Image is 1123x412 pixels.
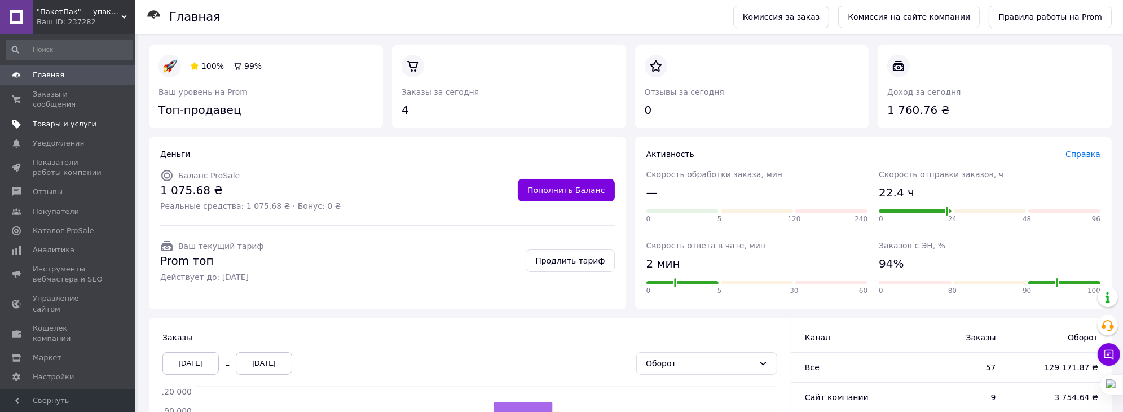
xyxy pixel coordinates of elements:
[33,226,94,236] span: Каталог ProSale
[989,6,1112,28] a: Правила работы на Prom
[1019,392,1098,403] span: 3 754.64 ₴
[646,150,694,159] span: Активность
[33,138,84,148] span: Уведомления
[646,170,783,179] span: Скорость обработки заказа, мин
[1023,286,1031,296] span: 90
[646,256,680,272] span: 2 мин
[160,182,341,199] span: 1 075.68 ₴
[37,17,135,27] div: Ваш ID: 237282
[717,286,722,296] span: 5
[162,333,192,342] span: Заказы
[1065,150,1100,159] a: Справка
[1092,214,1100,224] span: 96
[646,185,658,201] span: —
[911,362,996,373] span: 57
[33,264,104,284] span: Инструменты вебмастера и SEO
[160,150,190,159] span: Деньги
[526,249,614,272] a: Продлить тариф
[733,6,830,28] a: Комиссия за заказ
[33,70,64,80] span: Главная
[33,187,63,197] span: Отзывы
[717,214,722,224] span: 5
[33,293,104,314] span: Управление сайтом
[33,207,79,217] span: Покупатели
[838,6,980,28] a: Комиссия на сайте компании
[855,214,867,224] span: 240
[159,387,192,396] tspan: 120 000
[244,62,262,71] span: 99 %
[178,171,240,180] span: Баланс ProSale
[1019,332,1098,343] span: Оборот
[646,357,754,370] div: Оборот
[178,242,263,251] span: Ваш текущий тариф
[169,10,221,24] h1: Главная
[805,363,820,372] span: Все
[879,185,914,201] span: 22.4 ч
[518,179,614,201] a: Пополнить Баланс
[646,286,651,296] span: 0
[911,392,996,403] span: 9
[1019,362,1098,373] span: 129 171.87 ₴
[948,286,957,296] span: 80
[879,214,883,224] span: 0
[790,286,798,296] span: 30
[788,214,801,224] span: 120
[879,241,945,250] span: Заказов с ЭН, %
[1087,286,1100,296] span: 100
[33,157,104,178] span: Показатели работы компании
[879,170,1003,179] span: Скорость отправки заказов, ч
[33,119,96,129] span: Товары и услуги
[1098,343,1120,366] button: Чат с покупателем
[879,256,904,272] span: 94%
[33,353,61,363] span: Маркет
[160,253,263,269] span: Prom топ
[948,214,957,224] span: 24
[805,333,830,342] span: Канал
[646,214,651,224] span: 0
[33,323,104,344] span: Кошелек компании
[805,393,869,402] span: Сайт компании
[162,352,219,375] div: [DATE]
[160,200,341,212] span: Реальные средства: 1 075.68 ₴ · Бонус: 0 ₴
[37,7,121,17] span: "ПакетПак" — упаковка, которая работает на ваш бренд!
[236,352,292,375] div: [DATE]
[911,332,996,343] span: Заказы
[160,271,263,283] span: Действует до: [DATE]
[33,245,74,255] span: Аналитика
[6,40,133,60] input: Поиск
[879,286,883,296] span: 0
[859,286,867,296] span: 60
[646,241,766,250] span: Скорость ответа в чате, мин
[1023,214,1031,224] span: 48
[33,89,104,109] span: Заказы и сообщения
[33,372,74,382] span: Настройки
